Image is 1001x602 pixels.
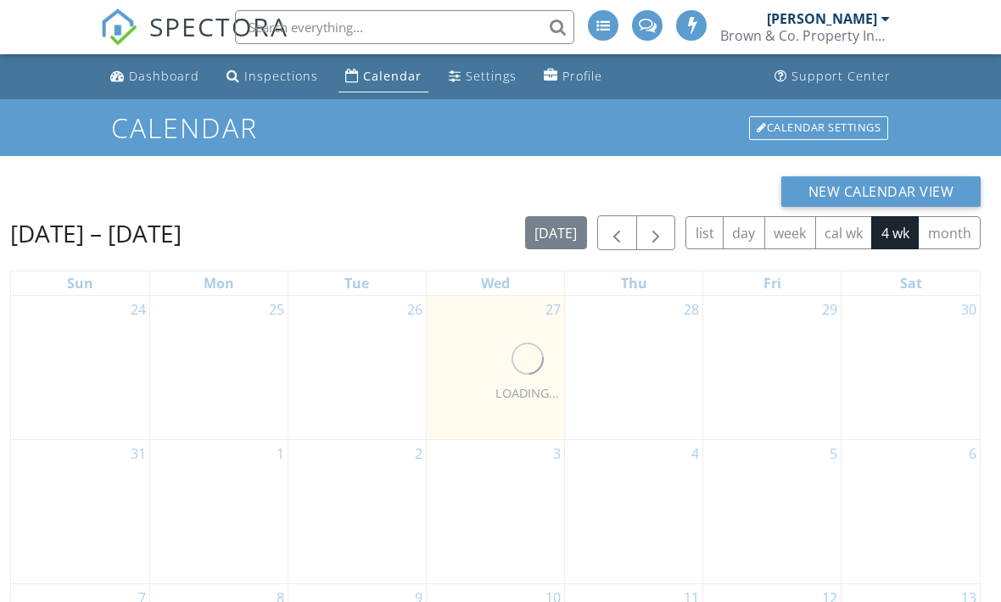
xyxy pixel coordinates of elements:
[597,215,637,250] button: Previous
[688,440,702,467] a: Go to September 4, 2025
[220,61,325,92] a: Inspections
[149,8,288,44] span: SPECTORA
[127,296,149,323] a: Go to August 24, 2025
[235,10,574,44] input: Search everything...
[918,216,981,249] button: month
[768,61,898,92] a: Support Center
[842,296,980,439] td: Go to August 30, 2025
[478,271,513,295] a: Wednesday
[149,439,288,584] td: Go to September 1, 2025
[703,439,842,584] td: Go to September 5, 2025
[466,68,517,84] div: Settings
[791,68,891,84] div: Support Center
[149,296,288,439] td: Go to August 25, 2025
[764,216,816,249] button: week
[11,296,149,439] td: Go to August 24, 2025
[127,440,149,467] a: Go to August 31, 2025
[636,215,676,250] button: Next
[562,68,602,84] div: Profile
[537,61,609,92] a: Profile
[565,296,703,439] td: Go to August 28, 2025
[442,61,523,92] a: Settings
[767,10,877,27] div: [PERSON_NAME]
[618,271,651,295] a: Thursday
[542,296,564,323] a: Go to August 27, 2025
[747,114,890,142] a: Calendar Settings
[288,439,426,584] td: Go to September 2, 2025
[897,271,926,295] a: Saturday
[244,68,318,84] div: Inspections
[273,440,288,467] a: Go to September 1, 2025
[10,216,182,250] h2: [DATE] – [DATE]
[965,440,980,467] a: Go to September 6, 2025
[703,296,842,439] td: Go to August 29, 2025
[749,116,888,140] div: Calendar Settings
[871,216,919,249] button: 4 wk
[680,296,702,323] a: Go to August 28, 2025
[495,384,559,403] div: LOADING...
[550,440,564,467] a: Go to September 3, 2025
[111,113,890,142] h1: Calendar
[685,216,724,249] button: list
[426,439,564,584] td: Go to September 3, 2025
[826,440,841,467] a: Go to September 5, 2025
[842,439,980,584] td: Go to September 6, 2025
[958,296,980,323] a: Go to August 30, 2025
[426,296,564,439] td: Go to August 27, 2025
[525,216,587,249] button: [DATE]
[11,439,149,584] td: Go to August 31, 2025
[819,296,841,323] a: Go to August 29, 2025
[103,61,206,92] a: Dashboard
[363,68,422,84] div: Calendar
[288,296,426,439] td: Go to August 26, 2025
[815,216,873,249] button: cal wk
[411,440,426,467] a: Go to September 2, 2025
[341,271,372,295] a: Tuesday
[760,271,785,295] a: Friday
[129,68,199,84] div: Dashboard
[781,176,981,207] button: New Calendar View
[64,271,97,295] a: Sunday
[565,439,703,584] td: Go to September 4, 2025
[723,216,765,249] button: day
[720,27,890,44] div: Brown & Co. Property Inspections
[266,296,288,323] a: Go to August 25, 2025
[100,23,288,59] a: SPECTORA
[200,271,238,295] a: Monday
[404,296,426,323] a: Go to August 26, 2025
[100,8,137,46] img: The Best Home Inspection Software - Spectora
[338,61,428,92] a: Calendar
